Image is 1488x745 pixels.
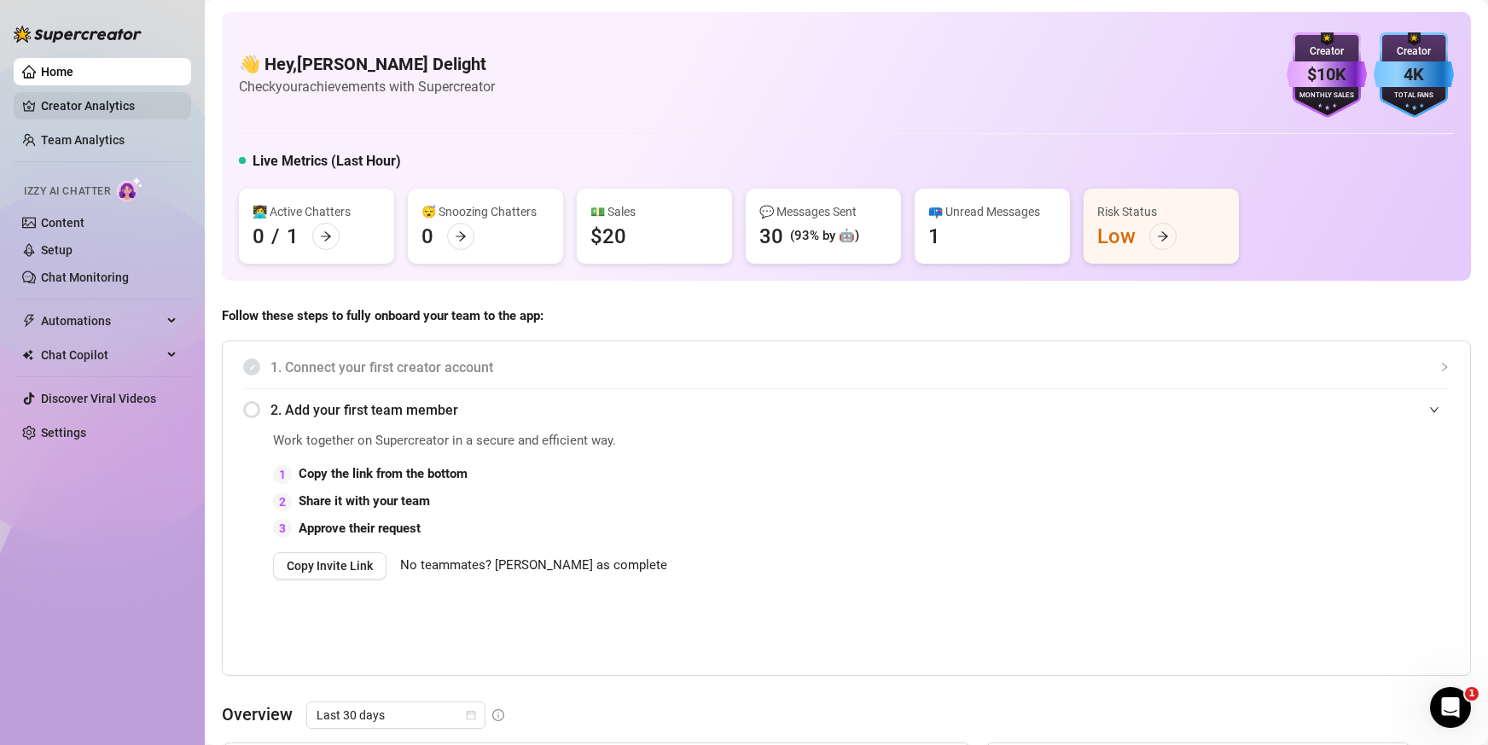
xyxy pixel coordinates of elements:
span: No teammates? [PERSON_NAME] as complete [400,556,667,576]
div: 👩‍💻 Active Chatters [253,202,381,221]
span: Copy Invite Link [287,559,373,573]
div: Risk Status [1097,202,1225,221]
img: purple-badge-B9DA21FR.svg [1287,32,1367,118]
div: (93% by 🤖) [790,226,859,247]
span: arrow-right [1157,230,1169,242]
span: expanded [1429,405,1439,415]
div: 30 [759,223,783,250]
a: Team Analytics [41,133,125,147]
span: calendar [466,710,476,720]
span: 1 [1465,687,1479,701]
div: 1 [928,223,940,250]
div: 1 [273,465,292,484]
span: Izzy AI Chatter [24,183,110,200]
a: Home [41,65,73,79]
div: $10K [1287,61,1367,88]
span: arrow-right [320,230,332,242]
span: Automations [41,307,162,335]
div: $20 [590,223,626,250]
div: Total Fans [1374,90,1454,102]
div: 😴 Snoozing Chatters [421,202,549,221]
iframe: Adding Team Members [1108,431,1450,649]
span: Work together on Supercreator in a secure and efficient way. [273,431,1066,451]
div: 0 [421,223,433,250]
div: 💬 Messages Sent [759,202,887,221]
article: Check your achievements with Supercreator [239,76,495,97]
span: collapsed [1439,362,1450,372]
strong: Copy the link from the bottom [299,466,468,481]
div: 💵 Sales [590,202,718,221]
img: Chat Copilot [22,349,33,361]
div: 3 [273,519,292,538]
div: Creator [1287,44,1367,60]
a: Setup [41,243,73,257]
span: 2. Add your first team member [270,399,1450,421]
div: 2 [273,492,292,511]
h5: Live Metrics (Last Hour) [253,151,401,172]
strong: Follow these steps to fully onboard your team to the app: [222,308,543,323]
div: 2. Add your first team member [243,389,1450,431]
span: Last 30 days [317,702,475,728]
div: 1 [287,223,299,250]
a: Chat Monitoring [41,271,129,284]
img: AI Chatter [117,177,143,201]
strong: Share it with your team [299,493,430,509]
div: 0 [253,223,264,250]
a: Creator Analytics [41,92,177,119]
img: blue-badge-DgoSNQY1.svg [1374,32,1454,118]
span: arrow-right [455,230,467,242]
span: Chat Copilot [41,341,162,369]
a: Settings [41,426,86,439]
div: 1. Connect your first creator account [243,346,1450,388]
h4: 👋 Hey, [PERSON_NAME] Delight [239,52,495,76]
strong: Approve their request [299,521,421,536]
article: Overview [222,701,293,727]
button: Copy Invite Link [273,552,387,579]
span: thunderbolt [22,314,36,328]
a: Discover Viral Videos [41,392,156,405]
span: info-circle [492,709,504,721]
a: Content [41,216,84,230]
img: logo-BBDzfeDw.svg [14,26,142,43]
span: 1. Connect your first creator account [270,357,1450,378]
div: 4K [1374,61,1454,88]
div: Monthly Sales [1287,90,1367,102]
div: 📪 Unread Messages [928,202,1056,221]
iframe: Intercom live chat [1430,687,1471,728]
div: Creator [1374,44,1454,60]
